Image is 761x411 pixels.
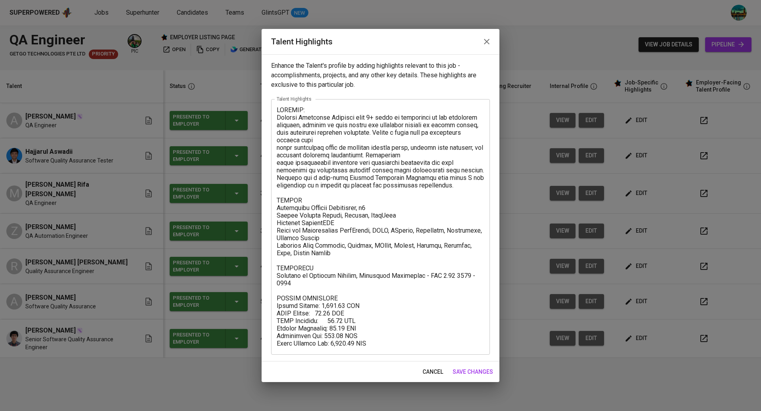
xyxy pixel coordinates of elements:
h2: Talent Highlights [271,35,490,48]
button: cancel [419,365,446,379]
button: save changes [449,365,496,379]
textarea: LOREMIP: Dolorsi Ametconse Adipisci elit 9+ seddo ei temporinci ut lab etdolorem aliquaen, admini... [277,106,484,347]
span: save changes [453,367,493,377]
p: Enhance the Talent's profile by adding highlights relevant to this job - accomplishments, project... [271,61,490,90]
span: cancel [423,367,443,377]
